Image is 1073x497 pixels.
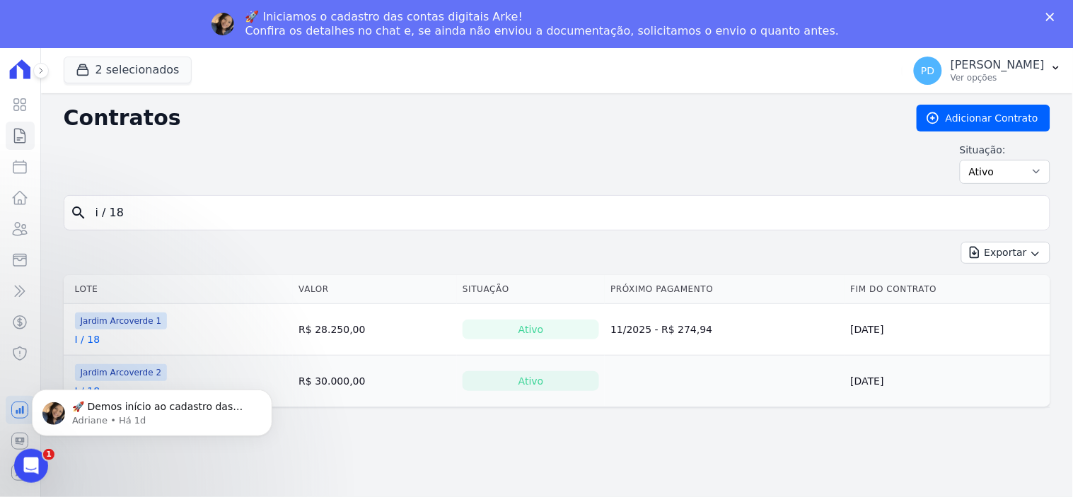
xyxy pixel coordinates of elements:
td: [DATE] [845,303,1050,355]
a: I / 18 [75,332,100,346]
p: Message from Adriane, sent Há 1d [62,54,244,67]
th: Fim do Contrato [845,275,1050,304]
p: Ver opções [951,72,1045,83]
td: R$ 28.250,00 [293,303,457,355]
td: R$ 30.000,00 [293,355,457,407]
input: Buscar por nome do lote [87,199,1044,227]
div: Ativo [463,320,599,339]
th: Lote [64,275,294,304]
th: Valor [293,275,457,304]
th: Próximo Pagamento [605,275,845,304]
label: Situação: [960,143,1050,157]
div: Fechar [1046,13,1060,21]
img: Profile image for Adriane [211,13,234,35]
button: Exportar [961,242,1050,264]
span: Jardim Arcoverde 1 [75,312,168,329]
h2: Contratos [64,105,894,131]
td: [DATE] [845,355,1050,407]
a: Adicionar Contrato [917,105,1050,131]
iframe: Intercom notifications mensagem [11,360,294,459]
iframe: Intercom live chat [14,449,48,483]
span: 🚀 Demos início ao cadastro das Contas Digitais Arke! Iniciamos a abertura para clientes do modelo... [62,41,241,334]
i: search [70,204,87,221]
div: 🚀 Iniciamos o cadastro das contas digitais Arke! Confira os detalhes no chat e, se ainda não envi... [245,10,840,38]
p: [PERSON_NAME] [951,58,1045,72]
button: 2 selecionados [64,57,192,83]
span: 1 [43,449,54,460]
th: Situação [457,275,605,304]
button: PD [PERSON_NAME] Ver opções [903,51,1073,90]
a: 11/2025 - R$ 274,94 [610,324,712,335]
span: PD [921,66,934,76]
div: Ativo [463,371,599,391]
